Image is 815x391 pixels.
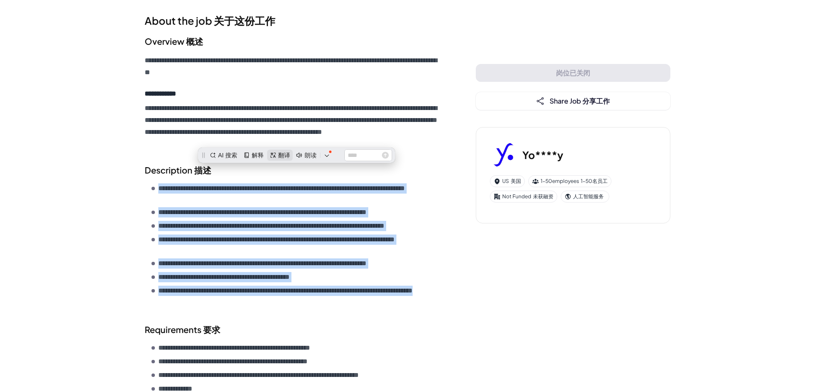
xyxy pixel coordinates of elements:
[145,13,442,28] h1: About the job
[561,191,609,203] div: 人工智能服务
[145,35,442,48] h2: Overview
[533,193,553,200] span: 未获融资
[194,165,211,175] span: 描述
[490,141,517,168] img: Yo
[550,96,610,105] span: Share Job
[581,178,608,184] span: 1-50名员工
[214,14,275,27] span: 关于这份工作
[186,36,203,46] span: 概述
[490,191,557,203] div: Not Funded
[145,323,442,336] h2: Requirements
[145,164,442,177] h2: Description
[476,92,670,110] button: Share Job 分享工作
[582,96,610,105] span: 分享工作
[511,178,521,184] span: 美国
[203,324,220,335] span: 要求
[528,175,611,187] div: 1-50 employees
[490,175,525,187] div: US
